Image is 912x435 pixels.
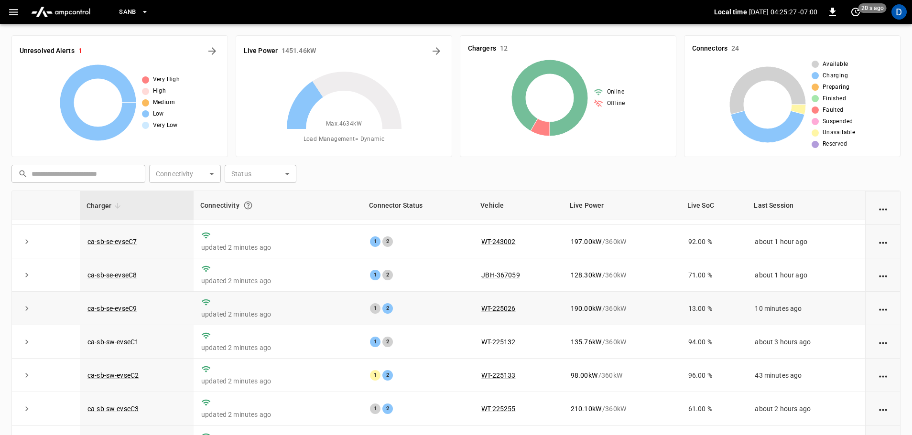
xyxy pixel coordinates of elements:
span: 20 s ago [858,3,887,13]
h6: 1451.46 kW [282,46,316,56]
p: updated 2 minutes ago [201,243,355,252]
th: Connector Status [362,191,474,220]
button: expand row [20,335,34,349]
p: 210.10 kW [571,404,601,414]
td: 43 minutes ago [747,359,865,392]
p: 128.30 kW [571,270,601,280]
button: SanB [115,3,152,21]
button: expand row [20,368,34,382]
td: 92.00 % [681,225,748,258]
a: WT-225132 [481,338,515,346]
div: 2 [382,236,393,247]
div: action cell options [877,371,889,380]
td: 61.00 % [681,392,748,425]
span: Charging [823,71,848,81]
div: action cell options [877,304,889,313]
div: / 360 kW [571,371,673,380]
th: Live Power [563,191,681,220]
span: Offline [607,99,625,108]
p: updated 2 minutes ago [201,309,355,319]
span: Low [153,109,164,119]
div: 1 [370,303,380,314]
p: Local time [714,7,747,17]
td: 13.00 % [681,292,748,325]
td: about 3 hours ago [747,325,865,359]
p: updated 2 minutes ago [201,276,355,286]
span: Max. 4634 kW [326,119,362,129]
button: expand row [20,268,34,282]
button: expand row [20,234,34,249]
h6: 24 [731,43,739,54]
div: 1 [370,337,380,347]
h6: 12 [500,43,508,54]
div: 1 [370,270,380,280]
h6: 1 [78,46,82,56]
p: updated 2 minutes ago [201,343,355,352]
div: action cell options [877,337,889,347]
span: Online [607,87,624,97]
div: / 360 kW [571,237,673,246]
a: WT-225026 [481,305,515,312]
button: Connection between the charger and our software. [239,197,257,214]
button: All Alerts [205,43,220,59]
span: High [153,86,166,96]
button: expand row [20,301,34,316]
a: ca-sb-sw-evseC3 [87,405,139,413]
span: Very High [153,75,180,85]
a: JBH-367059 [481,271,520,279]
span: Reserved [823,139,847,149]
span: Medium [153,98,175,107]
a: WT-225133 [481,371,515,379]
div: Connectivity [200,197,356,214]
a: WT-243002 [481,238,515,245]
h6: Live Power [244,46,278,56]
p: [DATE] 04:25:27 -07:00 [749,7,817,17]
div: / 360 kW [571,404,673,414]
h6: Chargers [468,43,496,54]
div: / 360 kW [571,337,673,347]
span: Finished [823,94,846,104]
div: profile-icon [891,4,907,20]
th: Live SoC [681,191,748,220]
th: Vehicle [474,191,563,220]
td: about 1 hour ago [747,258,865,292]
div: 1 [370,370,380,381]
p: 135.76 kW [571,337,601,347]
button: set refresh interval [848,4,863,20]
span: Unavailable [823,128,855,138]
div: action cell options [877,203,889,213]
p: updated 2 minutes ago [201,410,355,419]
div: action cell options [877,237,889,246]
a: ca-sb-se-evseC9 [87,305,137,312]
div: action cell options [877,404,889,414]
span: Available [823,60,848,69]
a: ca-sb-se-evseC8 [87,271,137,279]
div: 2 [382,370,393,381]
a: ca-sb-sw-evseC1 [87,338,139,346]
td: 10 minutes ago [747,292,865,325]
td: 96.00 % [681,359,748,392]
span: Suspended [823,117,853,127]
span: SanB [119,7,136,18]
img: ampcontrol.io logo [27,3,94,21]
h6: Connectors [692,43,727,54]
span: Load Management = Dynamic [304,135,385,144]
div: 2 [382,337,393,347]
a: WT-225255 [481,405,515,413]
p: 197.00 kW [571,237,601,246]
div: 1 [370,403,380,414]
div: / 360 kW [571,304,673,313]
div: / 360 kW [571,270,673,280]
p: 98.00 kW [571,371,597,380]
span: Very Low [153,121,178,130]
div: 2 [382,403,393,414]
div: action cell options [877,270,889,280]
span: Charger [87,200,124,212]
td: 94.00 % [681,325,748,359]
span: Faulted [823,106,844,115]
h6: Unresolved Alerts [20,46,75,56]
span: Preparing [823,83,850,92]
th: Last Session [747,191,865,220]
p: 190.00 kW [571,304,601,313]
div: 2 [382,270,393,280]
